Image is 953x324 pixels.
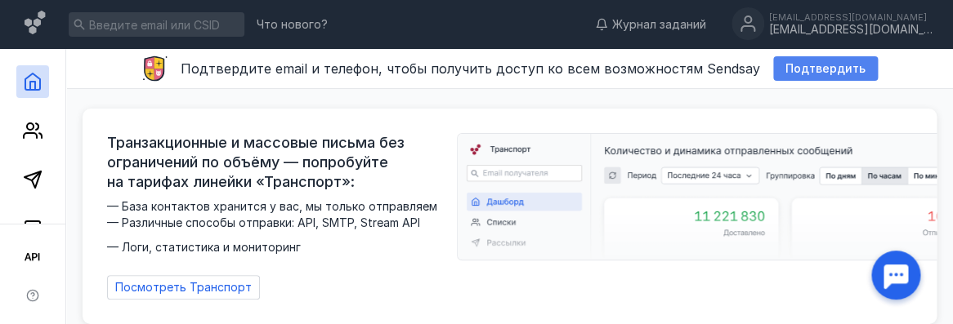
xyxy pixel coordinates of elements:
[107,133,447,192] span: Транзакционные и массовые письма без ограничений по объёму — попробуйте на тарифах линейки «Транс...
[785,62,866,76] span: Подтвердить
[248,19,336,30] a: Что нового?
[587,16,714,33] a: Журнал заданий
[69,12,244,37] input: Введите email или CSID
[257,19,328,30] span: Что нового?
[612,16,706,33] span: Журнал заданий
[181,60,760,77] span: Подтвердите email и телефон, чтобы получить доступ ко всем возможностям Sendsay
[115,281,252,295] span: Посмотреть Транспорт
[773,56,878,81] button: Подтвердить
[107,275,260,300] a: Посмотреть Транспорт
[769,12,933,22] div: [EMAIL_ADDRESS][DOMAIN_NAME]
[107,198,447,255] span: — База контактов хранится у вас, мы только отправляем — Различные способы отправки: API, SMTP, St...
[769,23,933,37] div: [EMAIL_ADDRESS][DOMAIN_NAME]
